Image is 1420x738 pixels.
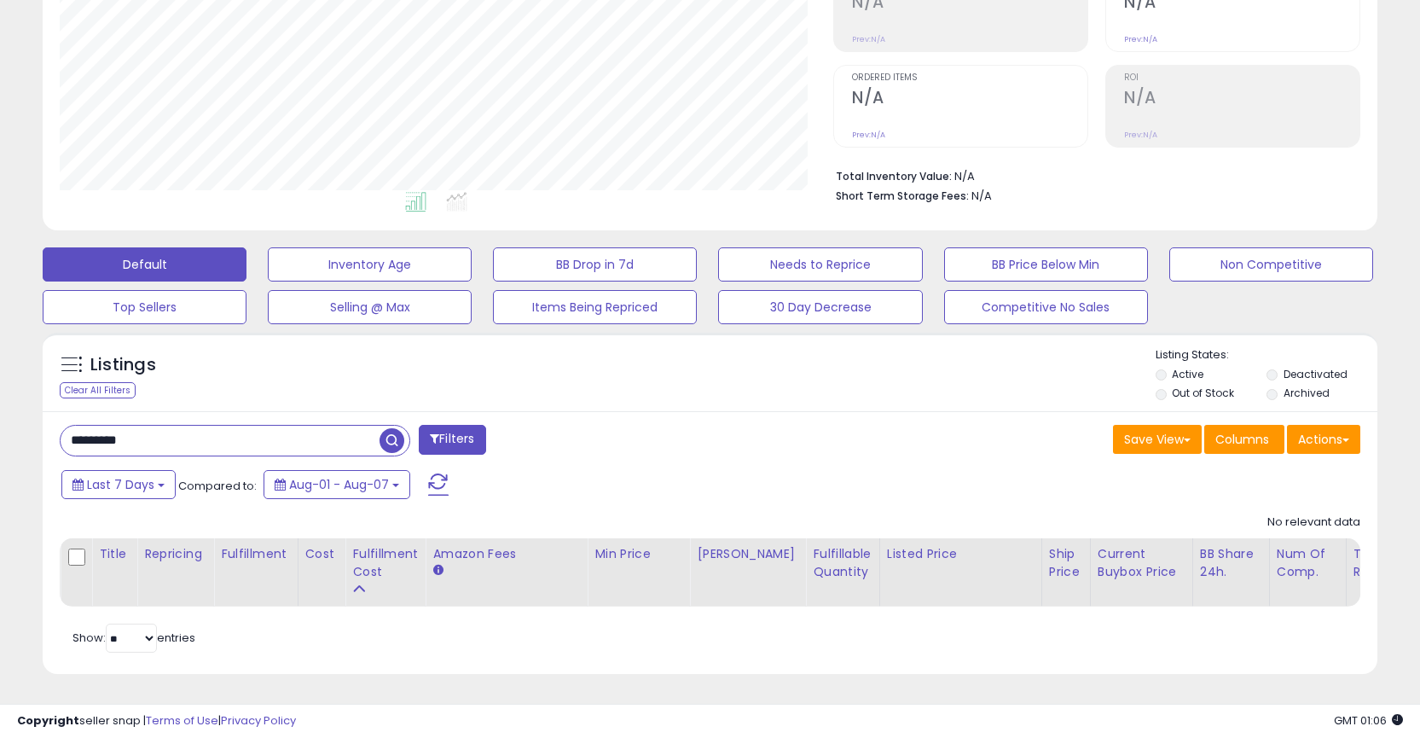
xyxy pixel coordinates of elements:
button: Inventory Age [268,247,472,282]
div: Clear All Filters [60,382,136,398]
h5: Listings [90,353,156,377]
div: Listed Price [887,545,1035,563]
p: Listing States: [1156,347,1377,363]
span: Last 7 Days [87,476,154,493]
button: Items Being Repriced [493,290,697,324]
div: Repricing [144,545,206,563]
a: Terms of Use [146,712,218,729]
li: N/A [836,165,1348,185]
div: Num of Comp. [1277,545,1339,581]
div: Total Rev. [1353,545,1416,581]
button: Top Sellers [43,290,246,324]
div: No relevant data [1267,514,1360,531]
span: Aug-01 - Aug-07 [289,476,389,493]
button: Filters [419,425,485,455]
span: N/A [971,188,992,204]
label: Out of Stock [1172,386,1234,400]
button: BB Price Below Min [944,247,1148,282]
small: Prev: N/A [1124,34,1157,44]
span: ROI [1124,73,1359,83]
h2: N/A [852,88,1087,111]
button: Columns [1204,425,1284,454]
button: Default [43,247,246,282]
button: Last 7 Days [61,470,176,499]
div: Fulfillable Quantity [813,545,872,581]
button: BB Drop in 7d [493,247,697,282]
label: Active [1172,367,1203,381]
button: Non Competitive [1169,247,1373,282]
small: Prev: N/A [852,130,885,140]
button: Actions [1287,425,1360,454]
h2: N/A [1124,88,1359,111]
div: [PERSON_NAME] [697,545,798,563]
small: Prev: N/A [852,34,885,44]
span: Ordered Items [852,73,1087,83]
button: Aug-01 - Aug-07 [264,470,410,499]
span: 2025-08-15 01:06 GMT [1334,712,1403,729]
span: Show: entries [72,630,195,646]
div: Amazon Fees [432,545,580,563]
div: Current Buybox Price [1098,545,1185,581]
label: Archived [1284,386,1330,400]
small: Amazon Fees. [432,563,443,578]
div: Fulfillment [221,545,290,563]
b: Total Inventory Value: [836,169,952,183]
button: Save View [1113,425,1202,454]
div: Title [99,545,130,563]
small: Prev: N/A [1124,130,1157,140]
b: Short Term Storage Fees: [836,189,969,203]
label: Deactivated [1284,367,1348,381]
button: Needs to Reprice [718,247,922,282]
div: Min Price [594,545,682,563]
span: Columns [1215,431,1269,448]
a: Privacy Policy [221,712,296,729]
button: 30 Day Decrease [718,290,922,324]
div: BB Share 24h. [1200,545,1262,581]
strong: Copyright [17,712,79,729]
div: Ship Price [1049,545,1083,581]
div: Cost [305,545,339,563]
button: Competitive No Sales [944,290,1148,324]
span: Compared to: [178,478,257,494]
div: seller snap | | [17,713,296,729]
div: Fulfillment Cost [352,545,418,581]
button: Selling @ Max [268,290,472,324]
